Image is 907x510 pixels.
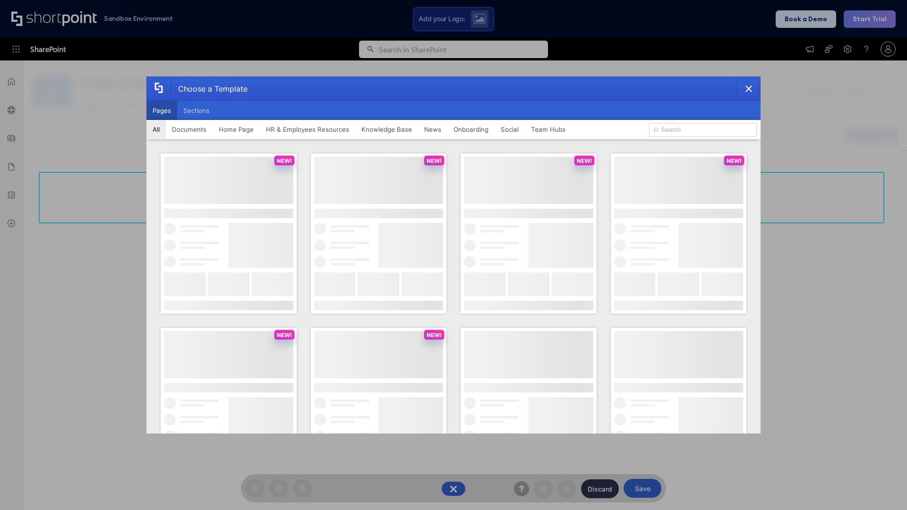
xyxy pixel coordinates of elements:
[525,120,572,139] button: Team Hubs
[146,120,166,139] button: All
[213,120,260,139] button: Home Page
[260,120,355,139] button: HR & Employees Resources
[860,465,907,510] iframe: Chat Widget
[166,120,213,139] button: Documents
[277,331,292,339] p: NEW!
[495,120,525,139] button: Social
[171,77,248,101] div: Choose a Template
[649,123,757,137] input: Search
[146,101,177,120] button: Pages
[177,101,215,120] button: Sections
[146,76,761,433] div: template selector
[427,157,442,164] p: NEW!
[277,157,292,164] p: NEW!
[447,120,495,139] button: Onboarding
[355,120,418,139] button: Knowledge Base
[577,157,592,164] p: NEW!
[418,120,447,139] button: News
[727,157,742,164] p: NEW!
[427,331,442,339] p: NEW!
